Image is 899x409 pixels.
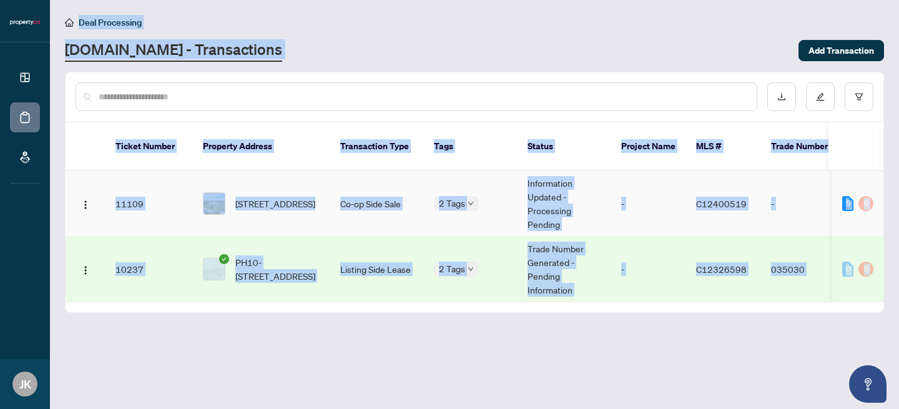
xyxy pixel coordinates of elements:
[76,194,96,214] button: Logo
[696,264,747,275] span: C12326598
[845,82,873,111] button: filter
[79,17,142,28] span: Deal Processing
[19,375,31,393] span: JK
[65,39,282,62] a: [DOMAIN_NAME] - Transactions
[761,122,848,171] th: Trade Number
[806,82,835,111] button: edit
[204,193,225,214] img: thumbnail-img
[842,262,853,277] div: 0
[330,122,424,171] th: Transaction Type
[468,200,474,207] span: down
[219,254,229,264] span: check-circle
[439,196,465,210] span: 2 Tags
[518,237,611,302] td: Trade Number Generated - Pending Information
[424,122,518,171] th: Tags
[235,255,320,283] span: PH10-[STREET_ADDRESS]
[696,198,747,209] span: C12400519
[611,122,686,171] th: Project Name
[842,196,853,211] div: 5
[235,197,315,210] span: [STREET_ADDRESS]
[611,237,686,302] td: -
[816,92,825,101] span: edit
[468,266,474,272] span: down
[808,41,874,61] span: Add Transaction
[81,200,91,210] img: Logo
[10,19,40,26] img: logo
[518,171,611,237] td: Information Updated - Processing Pending
[518,122,611,171] th: Status
[204,259,225,280] img: thumbnail-img
[106,122,193,171] th: Ticket Number
[65,18,74,27] span: home
[849,365,887,403] button: Open asap
[761,237,848,302] td: 035030
[855,92,863,101] span: filter
[611,171,686,237] td: -
[777,92,786,101] span: download
[330,237,424,302] td: Listing Side Lease
[76,259,96,279] button: Logo
[81,265,91,275] img: Logo
[767,82,796,111] button: download
[686,122,761,171] th: MLS #
[106,171,193,237] td: 11109
[798,40,884,61] button: Add Transaction
[439,262,465,276] span: 2 Tags
[193,122,330,171] th: Property Address
[858,262,873,277] div: 0
[106,237,193,302] td: 10237
[330,171,424,237] td: Co-op Side Sale
[761,171,848,237] td: -
[858,196,873,211] div: 0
